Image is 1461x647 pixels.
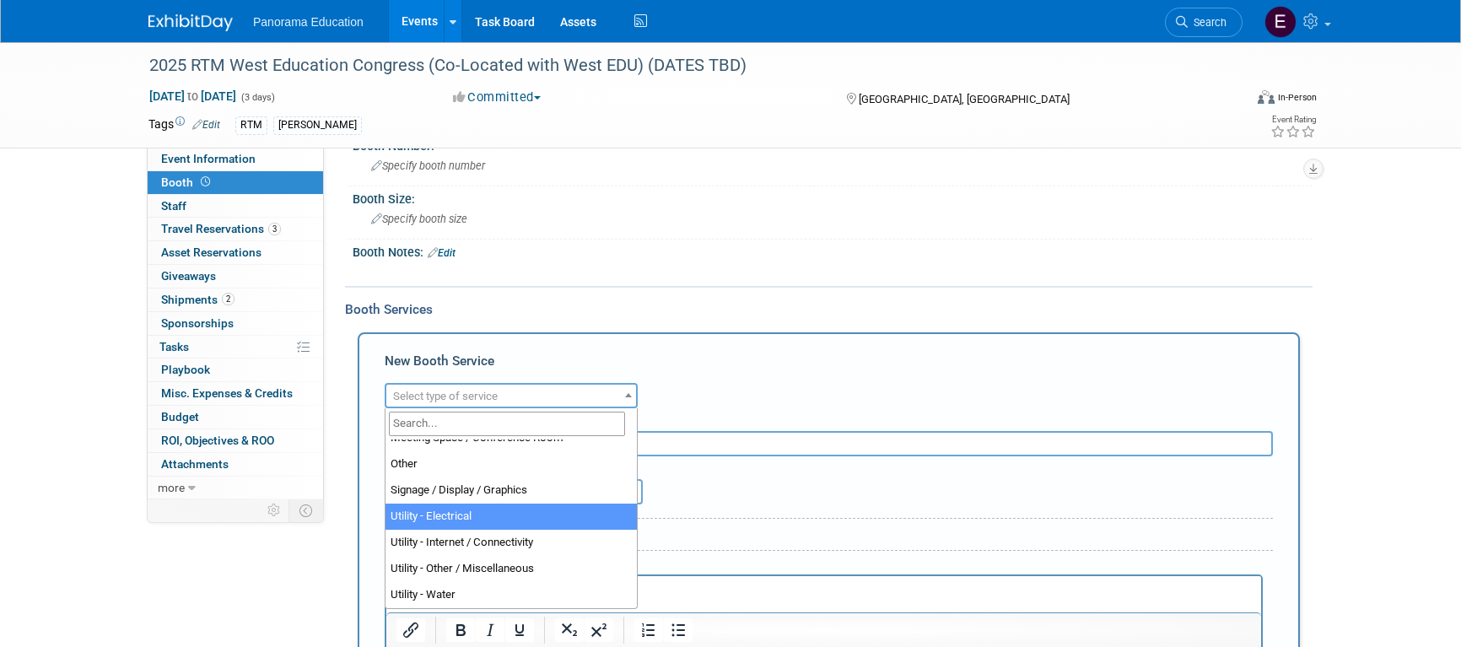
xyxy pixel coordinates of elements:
[1188,16,1226,29] span: Search
[371,213,467,225] span: Specify booth size
[192,119,220,131] a: Edit
[385,582,637,608] li: Utility - Water
[148,382,323,405] a: Misc. Expenses & Credits
[385,558,1263,574] div: Reservation Notes/Details:
[268,223,281,235] span: 3
[185,89,201,103] span: to
[1258,90,1275,104] img: Format-Inperson.png
[289,499,324,521] td: Toggle Event Tabs
[1165,8,1243,37] a: Search
[161,386,293,400] span: Misc. Expenses & Credits
[148,477,323,499] a: more
[1277,91,1317,104] div: In-Person
[1264,6,1297,38] img: External Events Calendar
[634,618,663,642] button: Numbered list
[148,171,323,194] a: Booth
[148,359,323,381] a: Playbook
[385,408,1273,431] div: Description (optional)
[385,556,637,582] li: Utility - Other / Miscellaneous
[393,390,498,402] span: Select type of service
[161,410,199,423] span: Budget
[353,186,1313,208] div: Booth Size:
[222,293,235,305] span: 2
[148,288,323,311] a: Shipments2
[148,429,323,452] a: ROI, Objectives & ROO
[447,89,547,106] button: Committed
[161,199,186,213] span: Staff
[161,293,235,306] span: Shipments
[161,222,281,235] span: Travel Reservations
[161,457,229,471] span: Attachments
[161,152,256,165] span: Event Information
[148,116,220,135] td: Tags
[161,363,210,376] span: Playbook
[428,247,456,259] a: Edit
[148,312,323,335] a: Sponsorships
[148,265,323,288] a: Giveaways
[148,241,323,264] a: Asset Reservations
[664,618,693,642] button: Bullet list
[143,51,1217,81] div: 2025 RTM West Education Congress (Co-Located with West EDU) (DATES TBD)
[446,618,475,642] button: Bold
[159,340,189,353] span: Tasks
[476,618,504,642] button: Italic
[537,456,1197,479] div: Ideally by
[859,93,1070,105] span: [GEOGRAPHIC_DATA], [GEOGRAPHIC_DATA]
[396,618,425,642] button: Insert/edit link
[148,89,237,104] span: [DATE] [DATE]
[161,316,234,330] span: Sponsorships
[161,175,213,189] span: Booth
[148,218,323,240] a: Travel Reservations3
[505,618,534,642] button: Underline
[197,175,213,188] span: Booth not reserved yet
[1143,88,1317,113] div: Event Format
[161,245,261,259] span: Asset Reservations
[555,618,584,642] button: Subscript
[161,434,274,447] span: ROI, Objectives & ROO
[148,453,323,476] a: Attachments
[260,499,289,521] td: Personalize Event Tab Strip
[240,92,275,103] span: (3 days)
[148,195,323,218] a: Staff
[1270,116,1316,124] div: Event Rating
[385,451,637,477] li: Other
[235,116,267,134] div: RTM
[385,352,1273,379] div: New Booth Service
[385,477,637,504] li: Signage / Display / Graphics
[353,240,1313,261] div: Booth Notes:
[158,481,185,494] span: more
[385,530,637,556] li: Utility - Internet / Connectivity
[148,406,323,429] a: Budget
[253,15,364,29] span: Panorama Education
[148,14,233,31] img: ExhibitDay
[345,300,1313,319] div: Booth Services
[148,336,323,359] a: Tasks
[161,269,216,283] span: Giveaways
[273,116,362,134] div: [PERSON_NAME]
[389,412,625,436] input: Search...
[148,148,323,170] a: Event Information
[585,618,613,642] button: Superscript
[371,159,485,172] span: Specify booth number
[385,504,637,530] li: Utility - Electrical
